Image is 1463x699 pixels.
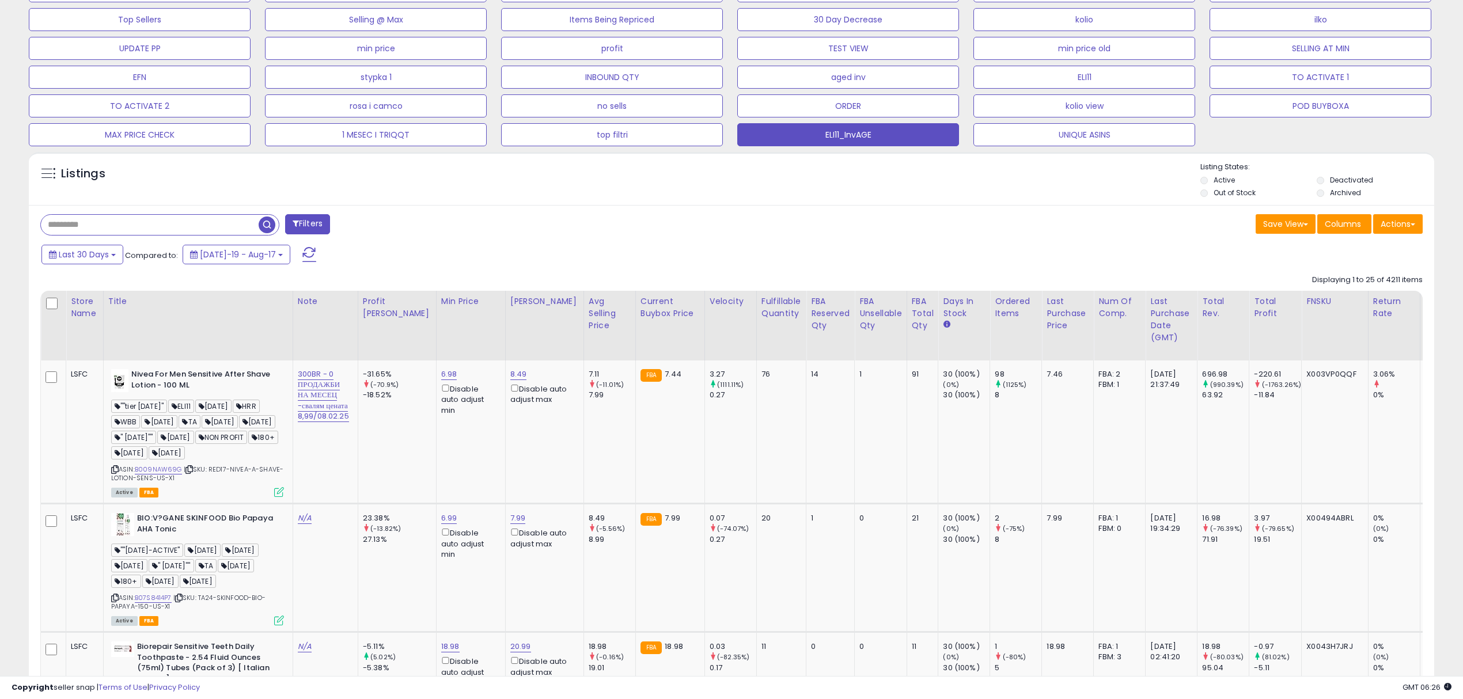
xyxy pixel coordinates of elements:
div: 8 [995,390,1041,400]
span: [DATE] [184,544,221,557]
div: 7.99 [589,390,635,400]
span: [DATE] [195,400,232,413]
div: -11.84 [1254,390,1301,400]
small: (-13.82%) [370,524,401,533]
button: TO ACTIVATE 2 [29,94,251,117]
button: top filtri [501,123,723,146]
div: 91 [912,369,930,379]
span: 7.99 [665,512,680,523]
div: -220.61 [1254,369,1301,379]
div: 18.98 [1202,641,1249,652]
span: [DATE] [141,415,177,428]
div: Ordered Items [995,295,1037,320]
span: [DATE] [111,446,147,459]
small: (-1763.26%) [1262,380,1302,389]
button: [DATE]-19 - Aug-17 [183,245,290,264]
button: min price [265,37,487,60]
a: 7.99 [510,512,526,524]
div: 8 [995,534,1041,545]
a: 8.49 [510,369,527,380]
div: Profit [PERSON_NAME] [363,295,431,320]
small: FBA [640,513,662,526]
div: FBM: 1 [1098,379,1136,390]
div: FBA Reserved Qty [811,295,850,332]
span: 180+ [248,431,278,444]
span: ""tier [DATE]" [111,400,167,413]
button: rosa i camco [265,94,487,117]
a: 18.98 [441,641,460,652]
img: 41akMu6hVCL._SL40_.jpg [111,513,134,536]
div: Num of Comp. [1098,295,1140,320]
button: no sells [501,94,723,117]
div: -0.97 [1254,641,1301,652]
span: [DATE] [202,415,238,428]
button: Columns [1317,214,1371,234]
small: (0%) [943,524,959,533]
small: (81.02%) [1262,652,1290,662]
div: 5 [995,663,1041,673]
div: 3.27 [710,369,756,379]
button: profit [501,37,723,60]
small: Days In Stock. [943,320,950,330]
span: 2025-09-17 06:26 GMT [1403,682,1451,693]
small: (1125%) [1003,380,1027,389]
small: (-80.03%) [1210,652,1244,662]
div: 1 [995,641,1041,652]
div: FBM: 0 [1098,523,1136,534]
div: LSFC [71,369,94,379]
b: BIO:V?GANE SKINFOOD Bio Papaya AHA Tonic [137,513,277,537]
small: (-70.9%) [370,380,399,389]
span: [DATE] [239,415,275,428]
div: 63.92 [1202,390,1249,400]
div: [DATE] 19:34:29 [1150,513,1188,534]
a: 6.99 [441,512,457,524]
span: NON PROFIT [195,431,248,444]
button: TEST VIEW [737,37,959,60]
span: TA [179,415,200,428]
div: 14 [811,369,846,379]
div: X003VP0QQF [1306,369,1359,379]
div: Disable auto adjust max [510,655,575,677]
div: 0% [1373,534,1420,545]
span: | SKU: TA24-SKINFOOD-BIO-PAPAYA-150-US-X1 [111,593,266,610]
a: B009NAW69G [135,465,182,474]
div: 30 (100%) [943,390,990,400]
button: Actions [1373,214,1423,234]
div: ASIN: [111,369,284,496]
div: Disable auto adjust min [441,655,496,688]
small: FBA [640,641,662,654]
a: 300BR - 0 ПРОДАЖБИ НА МЕСЕЦ -свалям цената 8,99/08.02.25 [298,369,349,422]
a: N/A [298,641,312,652]
div: 2 [995,513,1041,523]
div: FBM: 3 [1098,652,1136,662]
div: 696.98 [1202,369,1249,379]
button: UNIQUE ASINS [973,123,1195,146]
div: 0 [859,641,898,652]
div: Min Price [441,295,501,307]
div: 11 [912,641,930,652]
small: (-80%) [1003,652,1026,662]
div: [PERSON_NAME] [510,295,579,307]
span: Compared to: [125,250,178,261]
span: [DATE] [222,544,258,557]
button: kolio view [973,94,1195,117]
div: Days In Stock [943,295,985,320]
span: ""[DATE]-ACTIVE" [111,544,184,557]
small: (990.39%) [1210,380,1244,389]
div: 7.99 [1047,513,1085,523]
button: Top Sellers [29,8,251,31]
span: All listings currently available for purchase on Amazon [111,616,138,626]
div: Store Name [71,295,98,320]
div: 95.04 [1202,663,1249,673]
span: " [DATE]"" [149,559,194,572]
span: FBA [139,616,159,626]
div: 30 (100%) [943,641,990,652]
h5: Listings [61,166,105,182]
div: 30 (100%) [943,513,990,523]
span: [DATE] [157,431,194,444]
button: SELLING AT MIN [1210,37,1431,60]
div: Return Rate [1373,295,1415,320]
a: Terms of Use [98,682,147,693]
button: aged inv [737,66,959,89]
small: (1111.11%) [717,380,744,389]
